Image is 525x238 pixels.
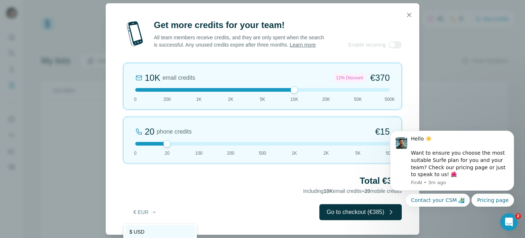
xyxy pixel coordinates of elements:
h2: Total €385 [123,175,402,187]
div: 20 [145,126,155,138]
iframe: Intercom live chat [500,213,518,231]
span: 500 [259,150,266,156]
span: 20 [365,188,370,194]
span: 50K [354,96,362,103]
span: 10K [291,96,298,103]
span: 5K [260,96,265,103]
span: 100 [195,150,202,156]
span: 20 [165,150,170,156]
p: All team members receive credits, and they are only spent when the search is successful. Any unus... [154,34,325,48]
button: € EUR [128,206,162,219]
div: 10K [145,72,160,84]
span: 1K [196,96,202,103]
span: phone credits [157,127,192,136]
span: 1K [292,150,297,156]
span: 200 [163,96,171,103]
span: 2K [228,96,233,103]
span: €370 [370,72,390,84]
div: 12% Discount [334,74,365,82]
span: 2 [515,213,521,219]
span: 20K [322,96,330,103]
span: €15 [375,126,390,138]
span: 500K [385,96,395,103]
span: Including email credits + mobile credits [303,188,402,194]
a: Learn more [290,42,316,48]
span: 0 [134,150,137,156]
span: email credits [163,74,195,82]
button: Go to checkout (€385) [319,204,402,220]
span: 200 [227,150,234,156]
span: 2K [323,150,329,156]
span: 10K [324,188,333,194]
span: Enable recurring [348,41,386,48]
span: $ USD [129,228,144,235]
span: 0 [134,96,137,103]
iframe: Intercom notifications message [379,107,525,218]
span: 5K [355,150,361,156]
img: mobile-phone [123,19,147,48]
